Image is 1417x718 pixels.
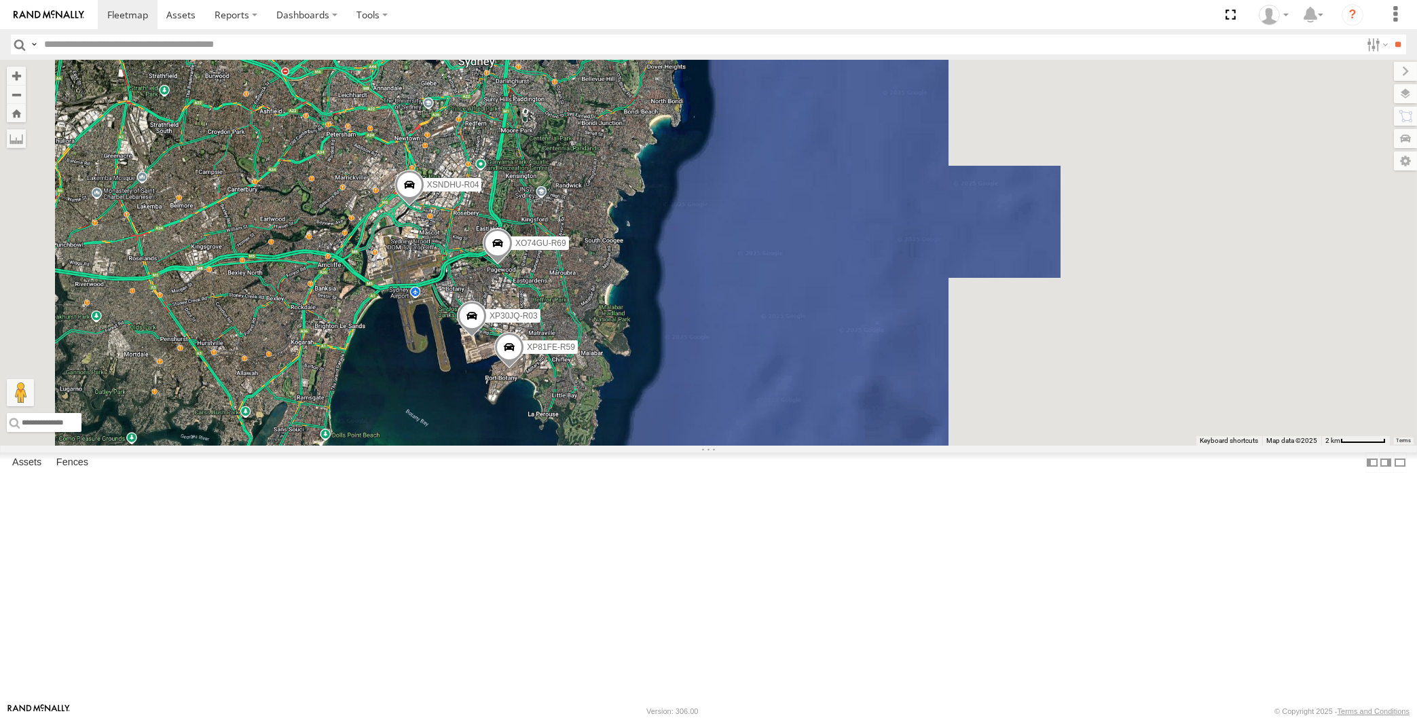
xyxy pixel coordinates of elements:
[1397,438,1411,444] a: Terms (opens in new tab)
[1361,35,1391,54] label: Search Filter Options
[50,453,95,472] label: Fences
[515,238,566,248] span: XO74GU-R69
[426,180,479,190] span: XSNDHU-R04
[1200,436,1258,446] button: Keyboard shortcuts
[29,35,39,54] label: Search Query
[7,104,26,122] button: Zoom Home
[7,129,26,148] label: Measure
[1342,4,1363,26] i: ?
[1365,452,1379,472] label: Dock Summary Table to the Left
[1254,5,1293,25] div: Quang MAC
[1379,452,1393,472] label: Dock Summary Table to the Right
[1321,436,1390,446] button: Map Scale: 2 km per 63 pixels
[5,453,48,472] label: Assets
[1266,437,1317,444] span: Map data ©2025
[1325,437,1340,444] span: 2 km
[1394,151,1417,170] label: Map Settings
[14,10,84,20] img: rand-logo.svg
[646,707,698,715] div: Version: 306.00
[1338,707,1410,715] a: Terms and Conditions
[1274,707,1410,715] div: © Copyright 2025 -
[7,85,26,104] button: Zoom out
[7,704,70,718] a: Visit our Website
[527,342,575,352] span: XP81FE-R59
[489,311,537,321] span: XP30JQ-R03
[7,67,26,85] button: Zoom in
[7,379,34,406] button: Drag Pegman onto the map to open Street View
[1393,452,1407,472] label: Hide Summary Table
